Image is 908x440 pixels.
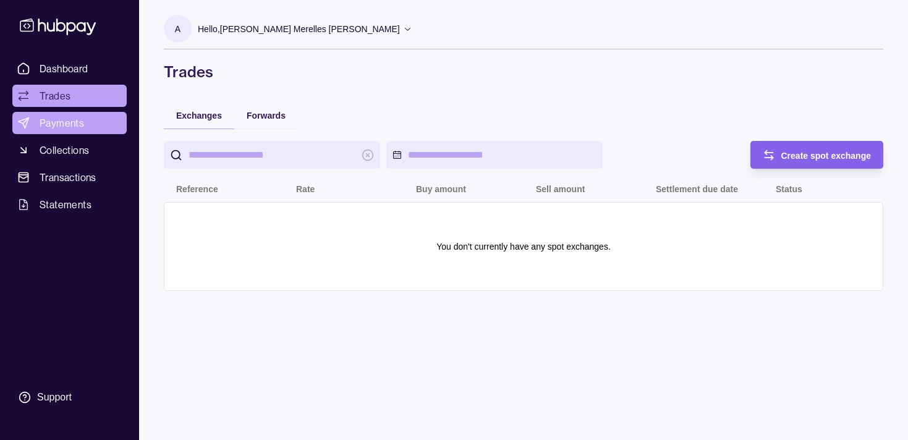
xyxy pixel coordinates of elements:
p: Settlement due date [656,184,738,194]
span: Trades [40,88,70,103]
span: Statements [40,197,91,212]
span: Dashboard [40,61,88,76]
span: Transactions [40,170,96,185]
span: Payments [40,116,84,130]
a: Support [12,384,127,410]
p: You don't currently have any spot exchanges. [436,240,611,253]
h1: Trades [164,62,883,82]
a: Dashboard [12,57,127,80]
button: Create spot exchange [750,141,884,169]
span: Forwards [247,111,286,121]
input: search [189,141,355,169]
a: Transactions [12,166,127,188]
p: Hello, [PERSON_NAME] Merelles [PERSON_NAME] [198,22,400,36]
a: Statements [12,193,127,216]
p: Buy amount [416,184,466,194]
a: Collections [12,139,127,161]
p: Reference [176,184,218,194]
a: Payments [12,112,127,134]
p: Status [776,184,802,194]
span: Collections [40,143,89,158]
p: Rate [296,184,315,194]
div: Support [37,391,72,404]
p: A [175,22,180,36]
p: Sell amount [536,184,585,194]
span: Create spot exchange [781,151,872,161]
a: Trades [12,85,127,107]
span: Exchanges [176,111,222,121]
